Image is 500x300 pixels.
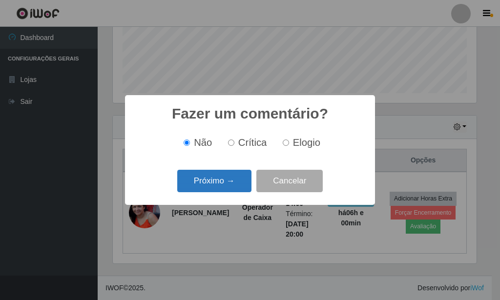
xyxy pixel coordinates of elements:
span: Não [194,137,212,148]
span: Elogio [293,137,320,148]
button: Cancelar [256,170,323,193]
button: Próximo → [177,170,251,193]
h2: Fazer um comentário? [172,105,328,122]
input: Não [184,140,190,146]
input: Elogio [283,140,289,146]
input: Crítica [228,140,234,146]
span: Crítica [238,137,267,148]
